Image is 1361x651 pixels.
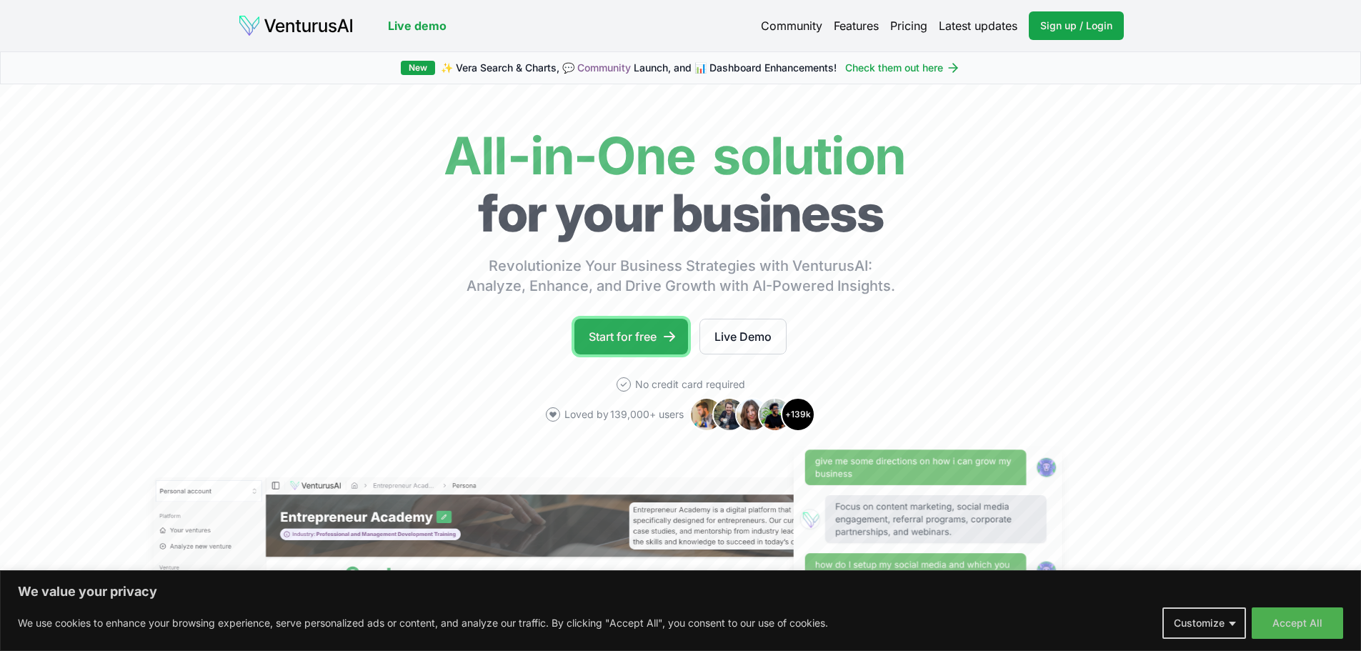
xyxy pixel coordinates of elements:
a: Sign up / Login [1029,11,1124,40]
img: Avatar 4 [758,397,792,432]
a: Start for free [574,319,688,354]
span: Sign up / Login [1040,19,1112,33]
img: Avatar 1 [689,397,724,432]
a: Live demo [388,17,447,34]
a: Community [577,61,631,74]
a: Latest updates [939,17,1017,34]
img: Avatar 3 [735,397,769,432]
p: We value your privacy [18,583,1343,600]
div: New [401,61,435,75]
img: logo [238,14,354,37]
a: Features [834,17,879,34]
a: Pricing [890,17,927,34]
img: Avatar 2 [712,397,747,432]
a: Community [761,17,822,34]
button: Accept All [1252,607,1343,639]
a: Live Demo [699,319,787,354]
p: We use cookies to enhance your browsing experience, serve personalized ads or content, and analyz... [18,615,828,632]
a: Check them out here [845,61,960,75]
span: ✨ Vera Search & Charts, 💬 Launch, and 📊 Dashboard Enhancements! [441,61,837,75]
button: Customize [1162,607,1246,639]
